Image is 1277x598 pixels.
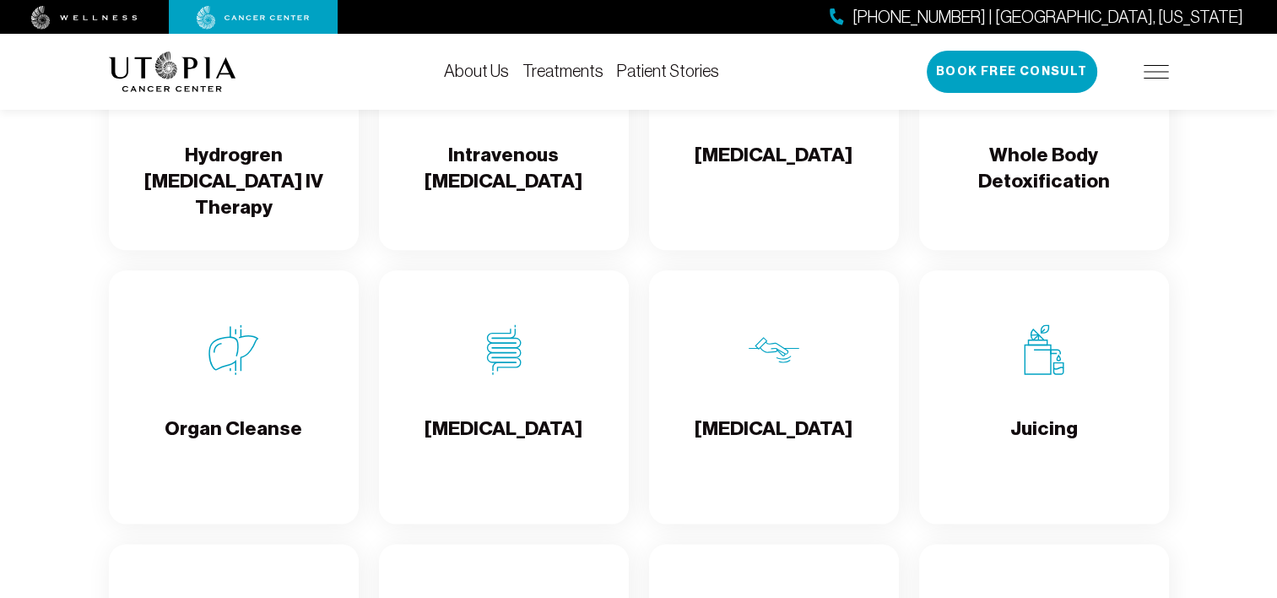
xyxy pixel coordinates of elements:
a: Organ CleanseOrgan Cleanse [109,270,359,524]
h4: [MEDICAL_DATA] [425,416,582,470]
a: Treatments [522,62,603,80]
img: Colon Therapy [479,324,529,375]
a: Lymphatic Massage[MEDICAL_DATA] [649,270,899,524]
a: About Us [444,62,509,80]
a: Colon Therapy[MEDICAL_DATA] [379,270,629,524]
a: Patient Stories [617,62,719,80]
img: icon-hamburger [1144,65,1169,79]
h4: Organ Cleanse [165,416,302,470]
h4: Intravenous [MEDICAL_DATA] [392,142,615,197]
img: logo [109,52,236,92]
img: Organ Cleanse [208,324,259,375]
img: wellness [31,6,138,30]
h4: Hydrogren [MEDICAL_DATA] IV Therapy [122,142,345,221]
h4: Whole Body Detoxification [933,142,1155,197]
a: JuicingJuicing [919,270,1169,524]
h4: [MEDICAL_DATA] [695,142,852,197]
a: [PHONE_NUMBER] | [GEOGRAPHIC_DATA], [US_STATE] [830,5,1243,30]
span: [PHONE_NUMBER] | [GEOGRAPHIC_DATA], [US_STATE] [852,5,1243,30]
img: Lymphatic Massage [749,324,799,375]
img: cancer center [197,6,310,30]
button: Book Free Consult [927,51,1097,93]
h4: [MEDICAL_DATA] [695,416,852,470]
